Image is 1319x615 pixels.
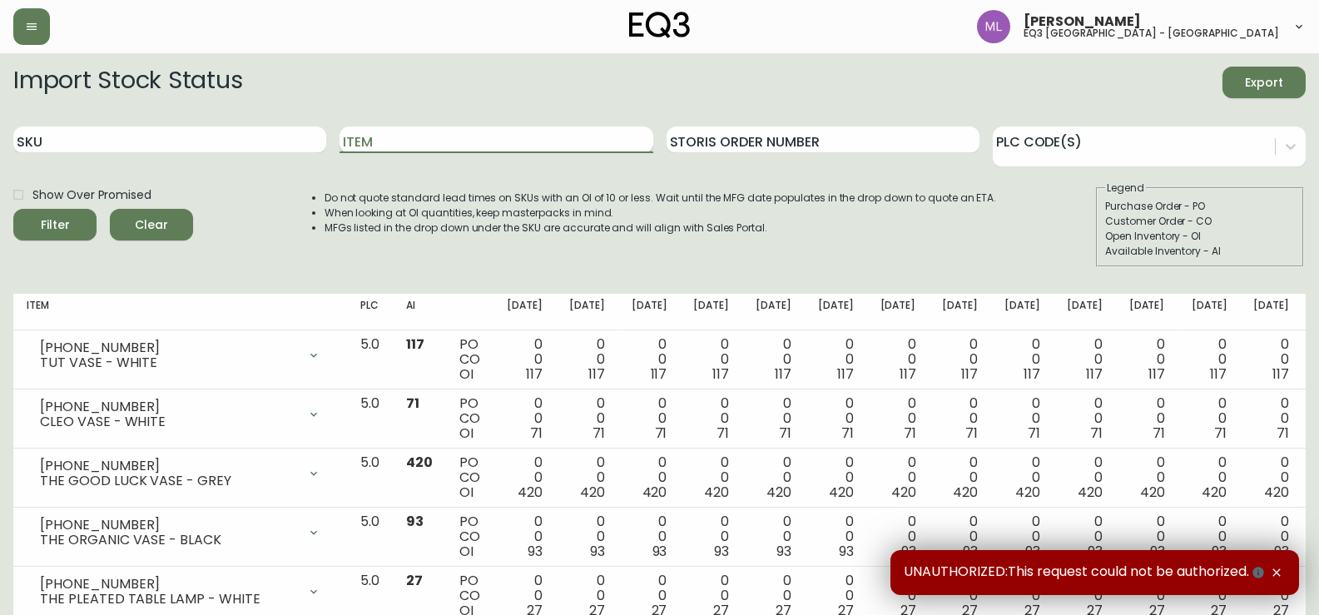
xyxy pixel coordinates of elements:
[1105,244,1295,259] div: Available Inventory - AI
[839,542,854,561] span: 93
[459,424,474,443] span: OI
[325,206,997,221] li: When looking at OI quantities, keep masterpacks in mind.
[942,396,978,441] div: 0 0
[40,340,297,355] div: [PHONE_NUMBER]
[40,533,297,548] div: THE ORGANIC VASE - BLACK
[1090,424,1103,443] span: 71
[40,577,297,592] div: [PHONE_NUMBER]
[406,335,424,354] span: 117
[1274,542,1289,561] span: 93
[507,514,543,559] div: 0 0
[569,396,605,441] div: 0 0
[40,474,297,489] div: THE GOOD LUCK VASE - GREY
[1192,455,1227,500] div: 0 0
[1028,424,1040,443] span: 71
[40,355,297,370] div: TUT VASE - WHITE
[618,294,681,330] th: [DATE]
[880,514,916,559] div: 0 0
[1210,365,1227,384] span: 117
[1202,483,1227,502] span: 420
[1067,396,1103,441] div: 0 0
[1153,424,1165,443] span: 71
[776,542,791,561] span: 93
[1272,365,1289,384] span: 117
[1024,15,1141,28] span: [PERSON_NAME]
[518,483,543,502] span: 420
[27,396,334,433] div: [PHONE_NUMBER]CLEO VASE - WHITE
[963,542,978,561] span: 93
[1067,337,1103,382] div: 0 0
[651,365,667,384] span: 117
[756,396,791,441] div: 0 0
[347,294,393,330] th: PLC
[459,396,480,441] div: PO CO
[756,455,791,500] div: 0 0
[632,337,667,382] div: 0 0
[841,424,854,443] span: 71
[1078,483,1103,502] span: 420
[901,542,916,561] span: 93
[1253,514,1289,559] div: 0 0
[13,67,242,98] h2: Import Stock Status
[1150,542,1165,561] span: 93
[406,512,424,531] span: 93
[40,399,297,414] div: [PHONE_NUMBER]
[818,455,854,500] div: 0 0
[929,294,991,330] th: [DATE]
[459,455,480,500] div: PO CO
[900,365,916,384] span: 117
[1105,181,1146,196] legend: Legend
[110,209,193,241] button: Clear
[712,365,729,384] span: 117
[742,294,805,330] th: [DATE]
[459,365,474,384] span: OI
[693,455,729,500] div: 0 0
[406,394,419,413] span: 71
[775,365,791,384] span: 117
[393,294,446,330] th: AI
[32,186,151,204] span: Show Over Promised
[880,455,916,500] div: 0 0
[837,365,854,384] span: 117
[1277,424,1289,443] span: 71
[1004,514,1040,559] div: 0 0
[1025,542,1040,561] span: 93
[1024,28,1279,38] h5: eq3 [GEOGRAPHIC_DATA] - [GEOGRAPHIC_DATA]
[507,337,543,382] div: 0 0
[459,337,480,382] div: PO CO
[756,337,791,382] div: 0 0
[588,365,605,384] span: 117
[693,396,729,441] div: 0 0
[593,424,605,443] span: 71
[1004,337,1040,382] div: 0 0
[569,337,605,382] div: 0 0
[756,514,791,559] div: 0 0
[717,424,729,443] span: 71
[1253,337,1289,382] div: 0 0
[942,514,978,559] div: 0 0
[779,424,791,443] span: 71
[1192,396,1227,441] div: 0 0
[27,573,334,610] div: [PHONE_NUMBER]THE PLEATED TABLE LAMP - WHITE
[1178,294,1241,330] th: [DATE]
[1105,214,1295,229] div: Customer Order - CO
[977,10,1010,43] img: baddbcff1c9a25bf9b3a4739eeaf679c
[1214,424,1227,443] span: 71
[41,215,70,236] div: Filter
[325,191,997,206] li: Do not quote standard lead times on SKUs with an OI of 10 or less. Wait until the MFG date popula...
[1116,294,1178,330] th: [DATE]
[693,337,729,382] div: 0 0
[1086,365,1103,384] span: 117
[1004,396,1040,441] div: 0 0
[714,542,729,561] span: 93
[406,571,423,590] span: 27
[1236,72,1292,93] span: Export
[1222,67,1306,98] button: Export
[880,396,916,441] div: 0 0
[1067,455,1103,500] div: 0 0
[867,294,930,330] th: [DATE]
[27,514,334,551] div: [PHONE_NUMBER]THE ORGANIC VASE - BLACK
[766,483,791,502] span: 420
[642,483,667,502] span: 420
[569,455,605,500] div: 0 0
